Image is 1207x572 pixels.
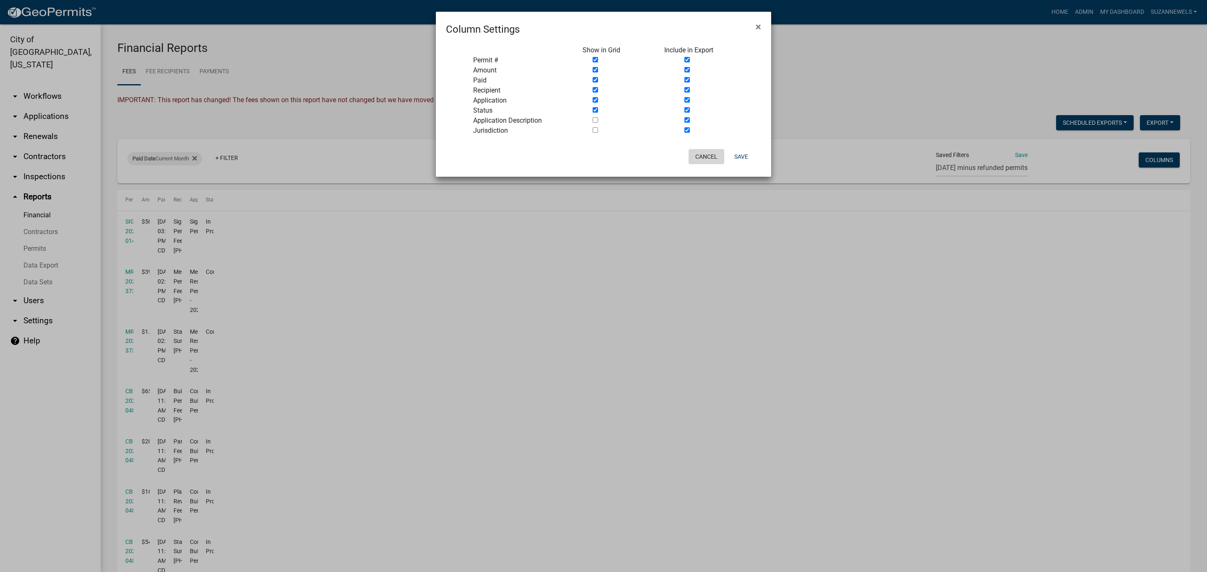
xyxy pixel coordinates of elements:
[467,75,576,85] div: Paid
[728,149,755,164] button: Save
[467,116,576,126] div: Application Description
[467,85,576,95] div: Recipient
[576,45,658,55] div: Show in Grid
[689,149,724,164] button: Cancel
[467,55,576,65] div: Permit #
[658,45,740,55] div: Include in Export
[756,21,761,33] span: ×
[467,95,576,106] div: Application
[446,22,520,37] h4: Column Settings
[467,126,576,136] div: Jurisdiction
[749,15,768,39] button: Close
[467,65,576,75] div: Amount
[467,106,576,116] div: Status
